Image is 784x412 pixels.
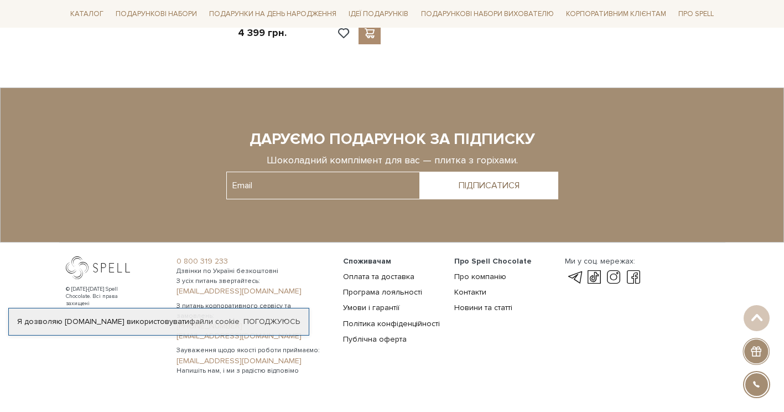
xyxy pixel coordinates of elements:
[176,346,330,356] span: Зауваження щодо якості роботи приймаємо:
[176,266,330,276] span: Дзвінки по Україні безкоштовні
[343,319,440,328] a: Політика конфіденційності
[205,6,341,23] a: Подарунки на День народження
[176,301,330,321] span: З питань корпоративного сервісу та замовлень:
[343,272,414,281] a: Оплата та доставка
[243,317,300,327] a: Погоджуюсь
[585,271,604,284] a: tik-tok
[454,256,532,266] span: Про Spell Chocolate
[604,271,623,284] a: instagram
[454,303,512,312] a: Новини та статті
[562,4,671,23] a: Корпоративним клієнтам
[176,356,330,366] a: [EMAIL_ADDRESS][DOMAIN_NAME]
[674,6,718,23] a: Про Spell
[66,6,108,23] a: Каталог
[343,256,391,266] span: Споживачам
[565,256,642,266] div: Ми у соц. мережах:
[176,286,330,296] a: [EMAIL_ADDRESS][DOMAIN_NAME]
[454,287,486,297] a: Контакти
[238,27,287,39] p: 4 399 грн.
[417,4,558,23] a: Подарункові набори вихователю
[343,287,422,297] a: Програма лояльності
[624,271,643,284] a: facebook
[343,334,407,344] a: Публічна оферта
[565,271,584,284] a: telegram
[176,276,330,286] span: З усіх питань звертайтесь:
[9,317,309,327] div: Я дозволяю [DOMAIN_NAME] використовувати
[343,303,399,312] a: Умови і гарантії
[176,256,330,266] a: 0 800 319 233
[111,6,201,23] a: Подарункові набори
[189,317,240,326] a: файли cookie
[176,366,330,376] span: Напишіть нам, і ми з радістю відповімо
[344,6,413,23] a: Ідеї подарунків
[454,272,506,281] a: Про компанію
[176,331,330,341] a: [EMAIL_ADDRESS][DOMAIN_NAME]
[66,286,141,307] div: © [DATE]-[DATE] Spell Chocolate. Всі права захищені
